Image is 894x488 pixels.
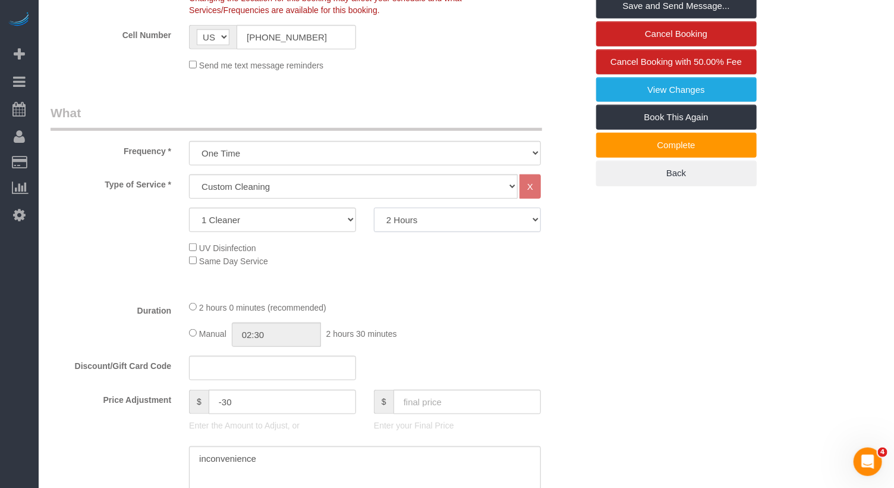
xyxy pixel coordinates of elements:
[42,356,180,372] label: Discount/Gift Card Code
[189,420,356,431] p: Enter the Amount to Adjust, or
[596,77,757,102] a: View Changes
[596,133,757,158] a: Complete
[596,105,757,130] a: Book This Again
[878,448,887,457] span: 4
[374,390,394,414] span: $
[42,301,180,317] label: Duration
[199,61,323,70] span: Send me text message reminders
[854,448,882,476] iframe: Intercom live chat
[374,420,541,431] p: Enter your Final Price
[42,25,180,41] label: Cell Number
[42,390,180,406] label: Price Adjustment
[394,390,541,414] input: final price
[189,390,209,414] span: $
[596,49,757,74] a: Cancel Booking with 50.00% Fee
[237,25,356,49] input: Cell Number
[51,104,542,131] legend: What
[596,161,757,186] a: Back
[42,141,180,157] label: Frequency *
[610,57,742,67] span: Cancel Booking with 50.00% Fee
[199,303,326,312] span: 2 hours 0 minutes (recommended)
[199,329,226,339] span: Manual
[596,21,757,46] a: Cancel Booking
[199,256,268,266] span: Same Day Service
[326,329,397,339] span: 2 hours 30 minutes
[199,243,256,253] span: UV Disinfection
[7,12,31,29] img: Automaid Logo
[42,174,180,190] label: Type of Service *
